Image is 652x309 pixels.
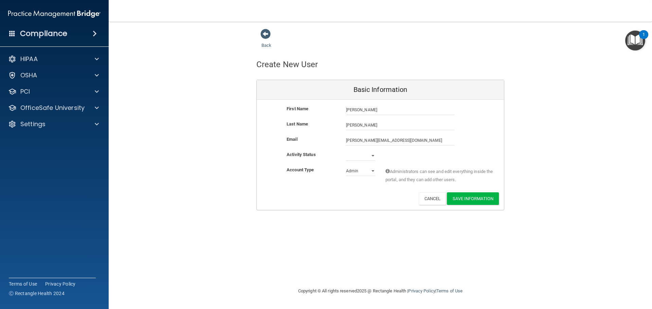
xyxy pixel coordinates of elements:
p: OfficeSafe University [20,104,85,112]
p: PCI [20,88,30,96]
div: 1 [642,35,645,43]
a: Terms of Use [9,281,37,287]
img: PMB logo [8,7,101,21]
b: First Name [287,106,308,111]
p: HIPAA [20,55,38,63]
a: Privacy Policy [45,281,76,287]
a: HIPAA [8,55,99,63]
b: Email [287,137,297,142]
a: PCI [8,88,99,96]
a: Terms of Use [436,288,463,293]
a: Back [261,35,271,48]
div: Basic Information [257,80,504,100]
a: Settings [8,120,99,128]
button: Cancel [419,192,446,205]
span: Administrators can see and edit everything inside the portal, and they can add other users. [385,168,494,184]
a: Privacy Policy [408,288,435,293]
span: Ⓒ Rectangle Health 2024 [9,290,65,297]
h4: Create New User [256,60,318,69]
button: Save Information [447,192,499,205]
h4: Compliance [20,29,67,38]
p: Settings [20,120,46,128]
a: OSHA [8,71,99,79]
button: Open Resource Center, 1 new notification [625,31,645,51]
b: Last Name [287,121,308,127]
b: Activity Status [287,152,316,157]
p: OSHA [20,71,37,79]
div: Copyright © All rights reserved 2025 @ Rectangle Health | | [256,280,504,302]
b: Account Type [287,167,314,172]
a: OfficeSafe University [8,104,99,112]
